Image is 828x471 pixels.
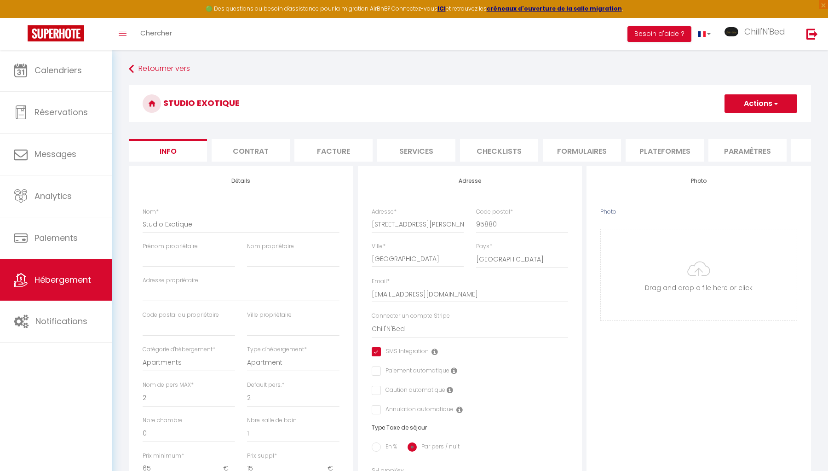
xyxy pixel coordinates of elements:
[143,381,194,390] label: Nom de pers MAX
[129,139,207,162] li: Info
[35,315,87,327] span: Notifications
[143,345,215,354] label: Catégorie d'hébergement
[34,64,82,76] span: Calendriers
[133,18,179,50] a: Chercher
[600,178,797,184] h4: Photo
[460,139,538,162] li: Checklists
[372,208,397,216] label: Adresse
[626,139,704,162] li: Plateformes
[724,94,797,113] button: Actions
[487,5,622,12] a: créneaux d'ouverture de la salle migration
[476,242,492,251] label: Pays
[28,25,84,41] img: Super Booking
[34,190,72,202] span: Analytics
[143,311,219,320] label: Code postal du propriétaire
[143,452,184,460] label: Prix minimum
[437,5,446,12] a: ICI
[143,242,198,251] label: Prénom propriétaire
[247,311,292,320] label: Ville propriétaire
[34,106,88,118] span: Réservations
[718,18,797,50] a: ... Chill'N'Bed
[129,61,811,77] a: Retourner vers
[34,274,91,285] span: Hébergement
[724,27,738,36] img: ...
[143,416,183,425] label: Nbre chambre
[377,139,455,162] li: Services
[34,232,78,244] span: Paiements
[744,26,785,37] span: Chill'N'Bed
[627,26,691,42] button: Besoin d'aide ?
[143,276,198,285] label: Adresse propriétaire
[372,178,569,184] h4: Adresse
[543,139,621,162] li: Formulaires
[34,148,76,160] span: Messages
[143,208,159,216] label: Nom
[372,424,569,431] h6: Type Taxe de séjour
[372,312,450,320] label: Connecter un compte Stripe
[129,85,811,122] h3: Studio Exotique
[476,208,513,216] label: Code postal
[143,178,339,184] h4: Détails
[381,366,449,377] label: Paiement automatique
[381,442,397,453] label: En %
[417,442,460,453] label: Par pers / nuit
[600,208,616,216] label: Photo
[247,416,297,425] label: Nbre salle de bain
[708,139,787,162] li: Paramètres
[806,28,818,40] img: logout
[372,277,390,286] label: Email
[372,242,385,251] label: Ville
[7,4,35,31] button: Ouvrir le widget de chat LiveChat
[247,452,277,460] label: Prix suppl
[247,381,284,390] label: Default pers.
[294,139,373,162] li: Facture
[212,139,290,162] li: Contrat
[140,28,172,38] span: Chercher
[381,386,445,396] label: Caution automatique
[247,242,294,251] label: Nom propriétaire
[247,345,307,354] label: Type d'hébergement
